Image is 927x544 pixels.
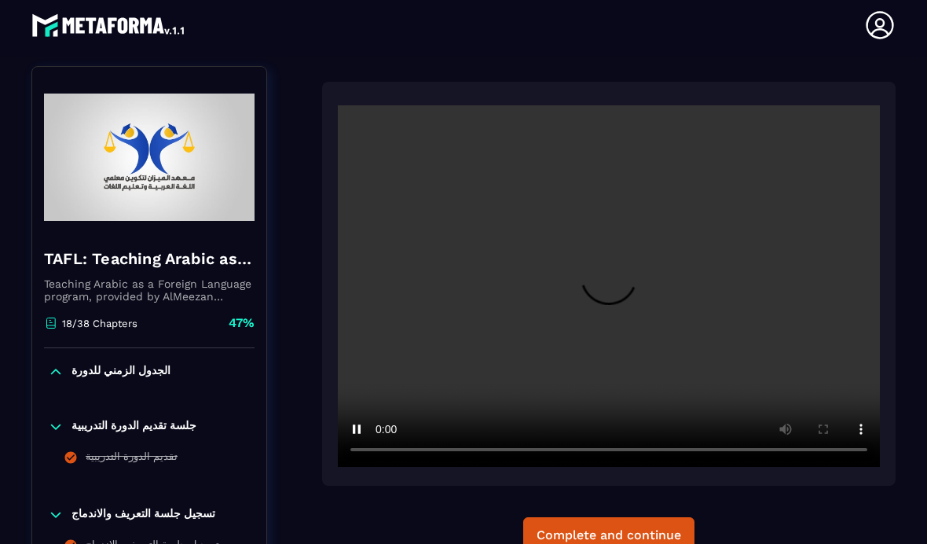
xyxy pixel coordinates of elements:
[71,364,170,380] p: الجدول الزمني للدورة
[537,527,681,543] div: Complete and continue
[44,248,255,270] h4: TAFL: Teaching Arabic as a Foreign Language program - June
[62,318,137,329] p: 18/38 Chapters
[44,79,255,236] img: banner
[86,450,178,468] div: تقديم الدورة التدريبية
[71,507,215,523] p: تسجيل جلسة التعريف والاندماج
[31,9,187,41] img: logo
[44,278,255,303] p: Teaching Arabic as a Foreign Language program, provided by AlMeezan Academy in the [GEOGRAPHIC_DATA]
[229,314,255,332] p: 47%
[71,419,196,435] p: جلسة تقديم الدورة التدريبية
